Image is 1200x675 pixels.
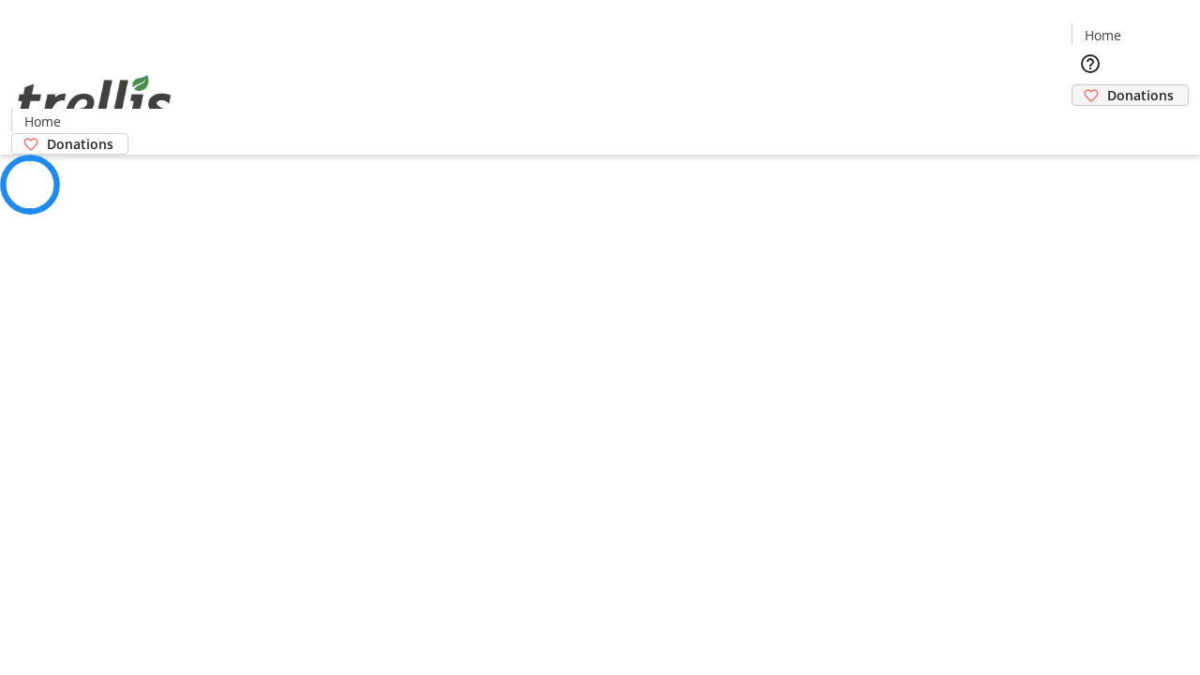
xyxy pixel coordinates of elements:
[11,133,128,155] a: Donations
[12,112,72,131] a: Home
[1072,45,1109,82] button: Help
[47,134,113,154] span: Donations
[1072,25,1132,45] a: Home
[24,112,61,131] span: Home
[1085,25,1121,45] span: Home
[1072,106,1109,143] button: Cart
[11,54,178,148] img: Orient E2E Organization qXEusMBIYX's Logo
[1107,85,1174,105] span: Donations
[1072,84,1189,106] a: Donations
